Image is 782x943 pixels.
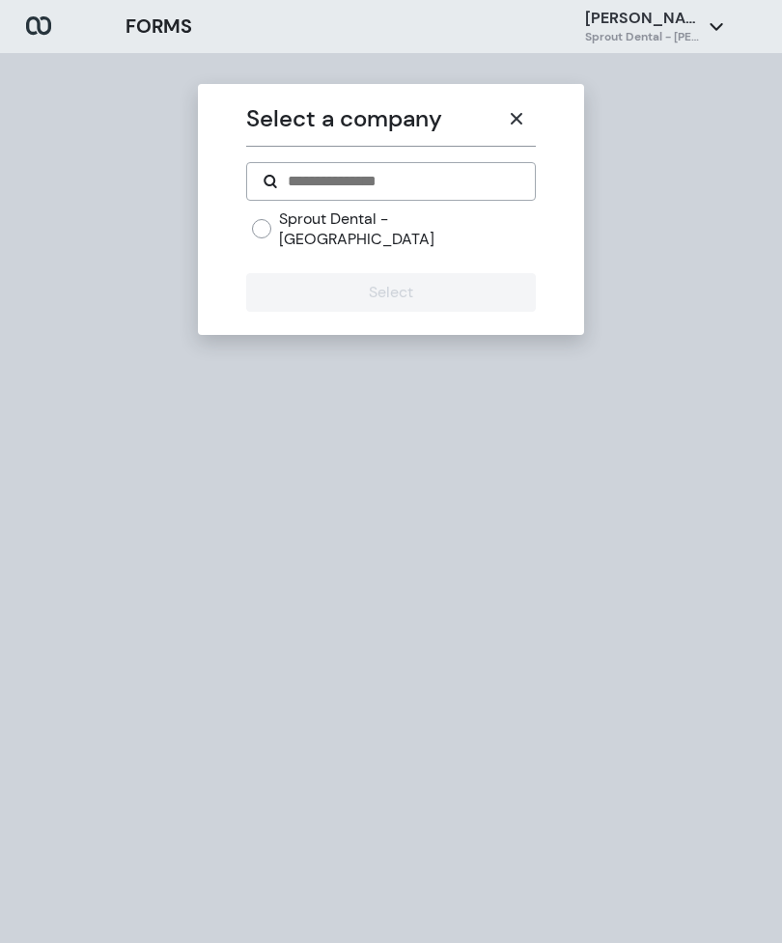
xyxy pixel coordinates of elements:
[279,208,535,250] label: Sprout Dental - [GEOGRAPHIC_DATA]
[585,8,701,29] p: [PERSON_NAME]
[286,170,518,193] input: Search
[246,273,535,312] button: Select
[585,29,701,45] h6: Sprout Dental - [PERSON_NAME]
[246,101,496,136] p: Select a company
[126,12,192,42] h3: FORMS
